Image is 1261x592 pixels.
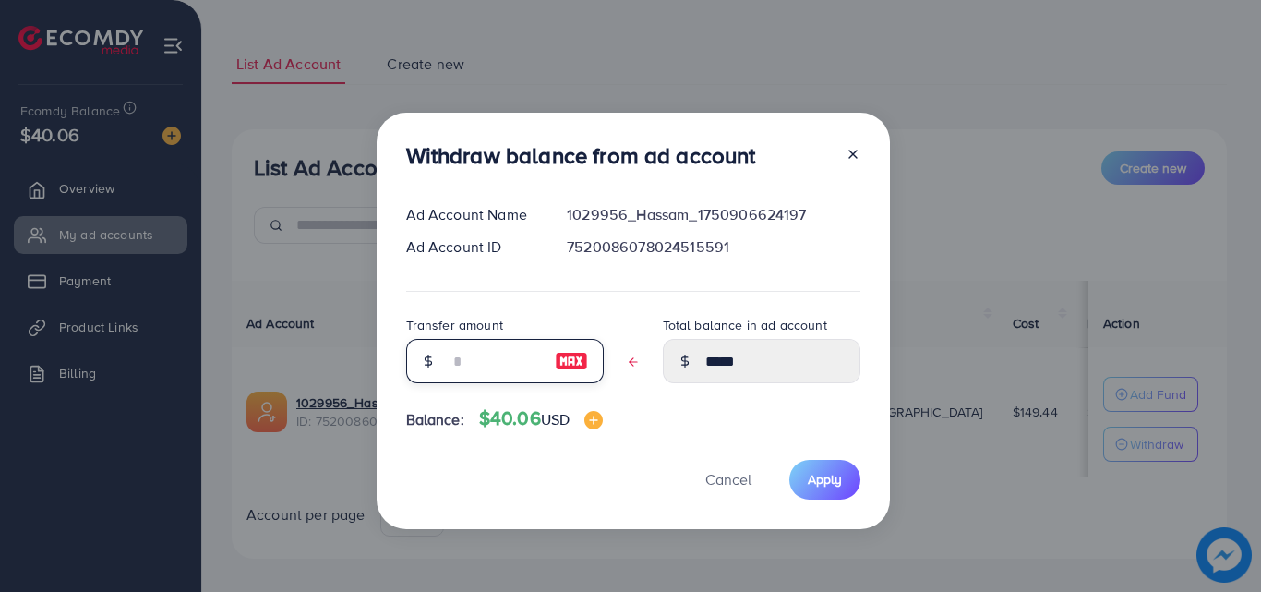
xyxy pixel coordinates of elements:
[406,142,756,169] h3: Withdraw balance from ad account
[406,316,503,334] label: Transfer amount
[682,460,775,500] button: Cancel
[541,409,570,429] span: USD
[555,350,588,372] img: image
[663,316,827,334] label: Total balance in ad account
[584,411,603,429] img: image
[391,204,553,225] div: Ad Account Name
[479,407,603,430] h4: $40.06
[552,236,874,258] div: 7520086078024515591
[705,469,751,489] span: Cancel
[391,236,553,258] div: Ad Account ID
[552,204,874,225] div: 1029956_Hassam_1750906624197
[808,470,842,489] span: Apply
[789,460,860,500] button: Apply
[406,409,464,430] span: Balance:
